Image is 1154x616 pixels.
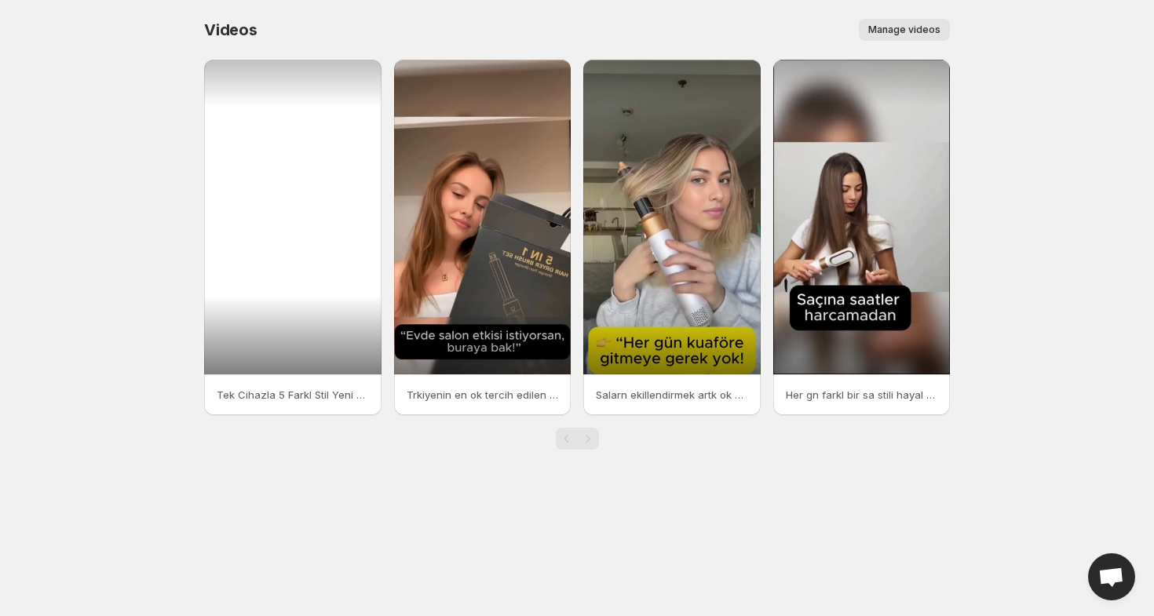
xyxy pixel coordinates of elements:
[217,387,369,403] p: Tek Cihazla 5 Farkl Stil Yeni nesil 5i 1 arada sa ekillendirme cihaz ile dz dalgal bukle ya da ha...
[596,387,748,403] p: Salarn ekillendirmek artk ok daha kolay Yeni nesil 5i 1 arada sa ekillendirme cihaz ile dzletir b...
[407,387,559,403] p: Trkiyenin en ok tercih edilen sa ekillendirme cihaz Tek cihazla dzletir bukle yap hacim ver kurut...
[204,20,257,39] span: Videos
[859,19,950,41] button: Manage videos
[556,428,599,450] nav: Pagination
[868,24,940,36] span: Manage videos
[1088,553,1135,600] div: Open chat
[786,387,938,403] p: Her gn farkl bir sa stili hayal et Dz dalgal bukle ya da hacimli Hepsi tek cihazda birleti Yeni n...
